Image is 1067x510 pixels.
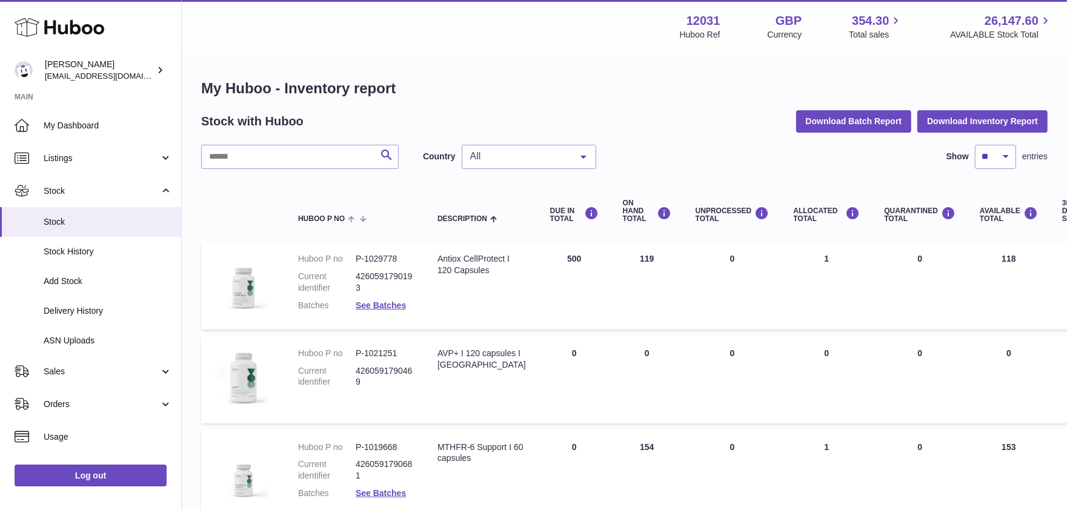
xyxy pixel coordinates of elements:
[45,71,178,81] span: [EMAIL_ADDRESS][DOMAIN_NAME]
[356,348,413,359] dd: P-1021251
[437,215,487,223] span: Description
[1022,151,1048,162] span: entries
[15,61,33,79] img: admin@makewellforyou.com
[44,246,172,257] span: Stock History
[44,366,159,377] span: Sales
[437,253,526,276] div: Antiox CellProtect I 120 Capsules
[298,488,356,499] dt: Batches
[985,13,1039,29] span: 26,147.60
[437,348,526,371] div: AVP+ I 120 capsules I [GEOGRAPHIC_DATA]
[298,300,356,311] dt: Batches
[683,241,782,330] td: 0
[796,110,912,132] button: Download Batch Report
[213,253,274,314] img: product image
[44,276,172,287] span: Add Stock
[356,442,413,453] dd: P-1019668
[356,488,406,498] a: See Batches
[968,241,1050,330] td: 118
[44,335,172,346] span: ASN Uploads
[793,207,860,223] div: ALLOCATED Total
[950,13,1052,41] a: 26,147.60 AVAILABLE Stock Total
[781,241,872,330] td: 1
[467,150,571,162] span: All
[423,151,456,162] label: Country
[44,153,159,164] span: Listings
[201,113,304,130] h2: Stock with Huboo
[946,151,969,162] label: Show
[538,336,611,423] td: 0
[852,13,889,29] span: 354.30
[437,442,526,465] div: MTHFR-6 Support I 60 capsules
[356,253,413,265] dd: P-1029778
[213,442,274,502] img: product image
[15,465,167,486] a: Log out
[917,254,922,263] span: 0
[356,271,413,294] dd: 4260591790193
[950,29,1052,41] span: AVAILABLE Stock Total
[917,348,922,358] span: 0
[768,29,802,41] div: Currency
[44,399,159,410] span: Orders
[849,29,903,41] span: Total sales
[884,207,956,223] div: QUARANTINED Total
[538,241,611,330] td: 500
[298,215,345,223] span: Huboo P no
[298,459,356,482] dt: Current identifier
[686,13,720,29] strong: 12031
[213,348,274,408] img: product image
[776,13,802,29] strong: GBP
[298,271,356,294] dt: Current identifier
[44,185,159,197] span: Stock
[980,207,1038,223] div: AVAILABLE Total
[550,207,599,223] div: DUE IN TOTAL
[298,348,356,359] dt: Huboo P no
[44,305,172,317] span: Delivery History
[680,29,720,41] div: Huboo Ref
[44,216,172,228] span: Stock
[696,207,770,223] div: UNPROCESSED Total
[201,79,1048,98] h1: My Huboo - Inventory report
[683,336,782,423] td: 0
[44,431,172,443] span: Usage
[298,442,356,453] dt: Huboo P no
[623,199,671,224] div: ON HAND Total
[781,336,872,423] td: 0
[611,336,683,423] td: 0
[968,336,1050,423] td: 0
[849,13,903,41] a: 354.30 Total sales
[298,253,356,265] dt: Huboo P no
[356,300,406,310] a: See Batches
[356,365,413,388] dd: 4260591790469
[917,442,922,452] span: 0
[44,120,172,131] span: My Dashboard
[298,365,356,388] dt: Current identifier
[45,59,154,82] div: [PERSON_NAME]
[611,241,683,330] td: 119
[356,459,413,482] dd: 4260591790681
[917,110,1048,132] button: Download Inventory Report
